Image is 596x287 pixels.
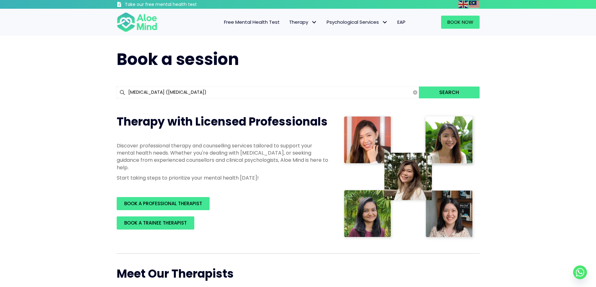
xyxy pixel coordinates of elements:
[458,1,468,8] img: en
[117,114,328,130] span: Therapy with Licensed Professionals
[224,19,280,25] span: Free Mental Health Test
[219,16,284,29] a: Free Mental Health Test
[573,265,587,279] a: Whatsapp
[469,1,480,8] a: Malay
[310,18,319,27] span: Therapy: submenu
[117,2,230,9] a: Take our free mental health test
[117,174,329,181] p: Start taking steps to prioritize your mental health [DATE]!
[327,19,388,25] span: Psychological Services
[322,16,393,29] a: Psychological ServicesPsychological Services: submenu
[117,266,234,282] span: Meet Our Therapists
[117,12,157,32] img: Aloe mind Logo
[447,19,473,25] span: Book Now
[393,16,410,29] a: EAP
[117,48,239,71] span: Book a session
[117,216,194,230] a: BOOK A TRAINEE THERAPIST
[125,2,230,8] h3: Take our free mental health test
[380,18,390,27] span: Psychological Services: submenu
[458,1,469,8] a: English
[124,200,202,207] span: BOOK A PROFESSIONAL THERAPIST
[419,87,479,98] button: Search
[342,114,476,241] img: Therapist collage
[284,16,322,29] a: TherapyTherapy: submenu
[124,220,187,226] span: BOOK A TRAINEE THERAPIST
[166,16,410,29] nav: Menu
[117,197,210,210] a: BOOK A PROFESSIONAL THERAPIST
[289,19,317,25] span: Therapy
[117,142,329,171] p: Discover professional therapy and counselling services tailored to support your mental health nee...
[397,19,405,25] span: EAP
[469,1,479,8] img: ms
[441,16,480,29] a: Book Now
[117,87,419,98] input: Search for...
